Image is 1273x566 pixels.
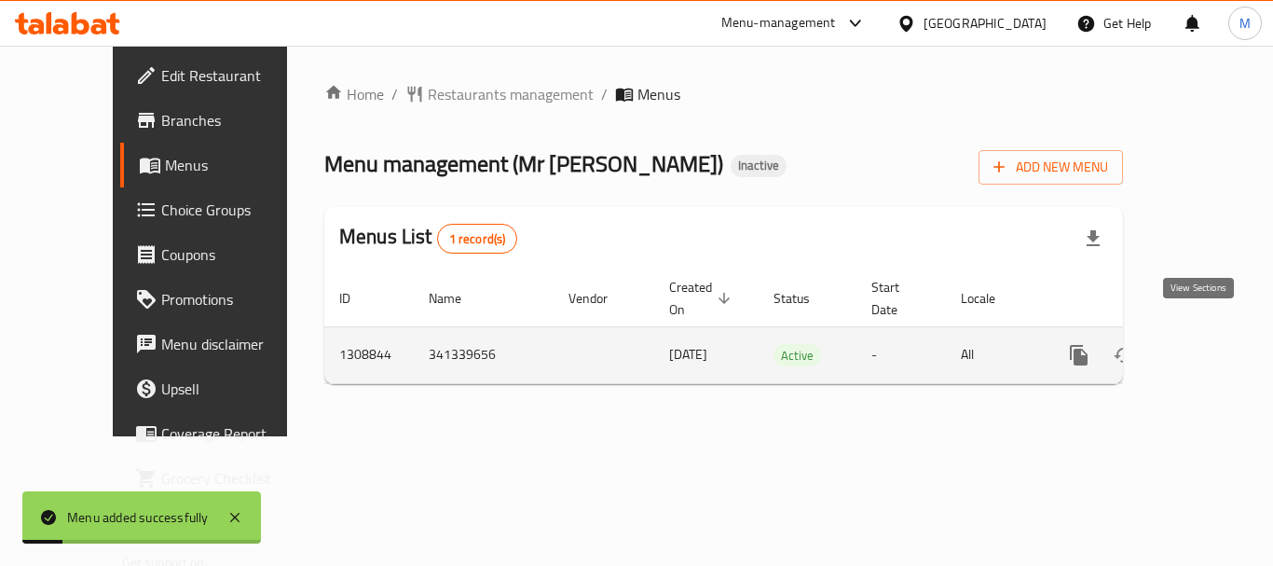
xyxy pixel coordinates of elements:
span: Branches [161,109,310,131]
td: 341339656 [414,326,554,383]
span: Name [429,287,486,310]
span: Edit Restaurant [161,64,310,87]
div: Export file [1071,216,1116,261]
td: 1308844 [324,326,414,383]
a: Edit Restaurant [120,53,325,98]
a: Coupons [120,232,325,277]
button: Change Status [1102,333,1146,378]
span: Promotions [161,288,310,311]
span: M [1239,13,1251,34]
div: Menu added successfully [67,507,209,528]
div: [GEOGRAPHIC_DATA] [924,13,1047,34]
span: Menus [165,154,310,176]
span: [DATE] [669,342,707,366]
a: Menu disclaimer [120,322,325,366]
span: Status [773,287,834,310]
button: more [1057,333,1102,378]
span: Coupons [161,243,310,266]
span: Coverage Report [161,422,310,445]
a: Coverage Report [120,411,325,456]
span: ID [339,287,375,310]
span: Menu disclaimer [161,333,310,355]
a: Restaurants management [405,83,594,105]
span: Choice Groups [161,199,310,221]
a: Menus [120,143,325,187]
span: Grocery Checklist [161,467,310,490]
span: Locale [961,287,1020,310]
span: Vendor [568,287,632,310]
span: Inactive [731,158,787,173]
span: Add New Menu [993,156,1108,179]
a: Promotions [120,277,325,322]
td: All [946,326,1042,383]
th: Actions [1042,270,1251,327]
table: enhanced table [324,270,1251,384]
div: Menu-management [721,12,836,35]
a: Choice Groups [120,187,325,232]
a: Grocery Checklist [120,456,325,501]
span: 1 record(s) [438,230,517,248]
nav: breadcrumb [324,83,1123,105]
li: / [601,83,608,105]
a: Home [324,83,384,105]
span: Menu management ( Mr [PERSON_NAME] ) [324,143,723,185]
div: Total records count [437,224,518,254]
span: Upsell [161,378,310,400]
td: - [856,326,946,383]
span: Menus [637,83,680,105]
h2: Menus List [339,223,517,254]
span: Created On [669,276,736,321]
span: Restaurants management [428,83,594,105]
span: Active [773,345,821,366]
li: / [391,83,398,105]
a: Branches [120,98,325,143]
div: Inactive [731,155,787,177]
div: Active [773,344,821,366]
button: Add New Menu [979,150,1123,185]
span: Start Date [871,276,924,321]
a: Upsell [120,366,325,411]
